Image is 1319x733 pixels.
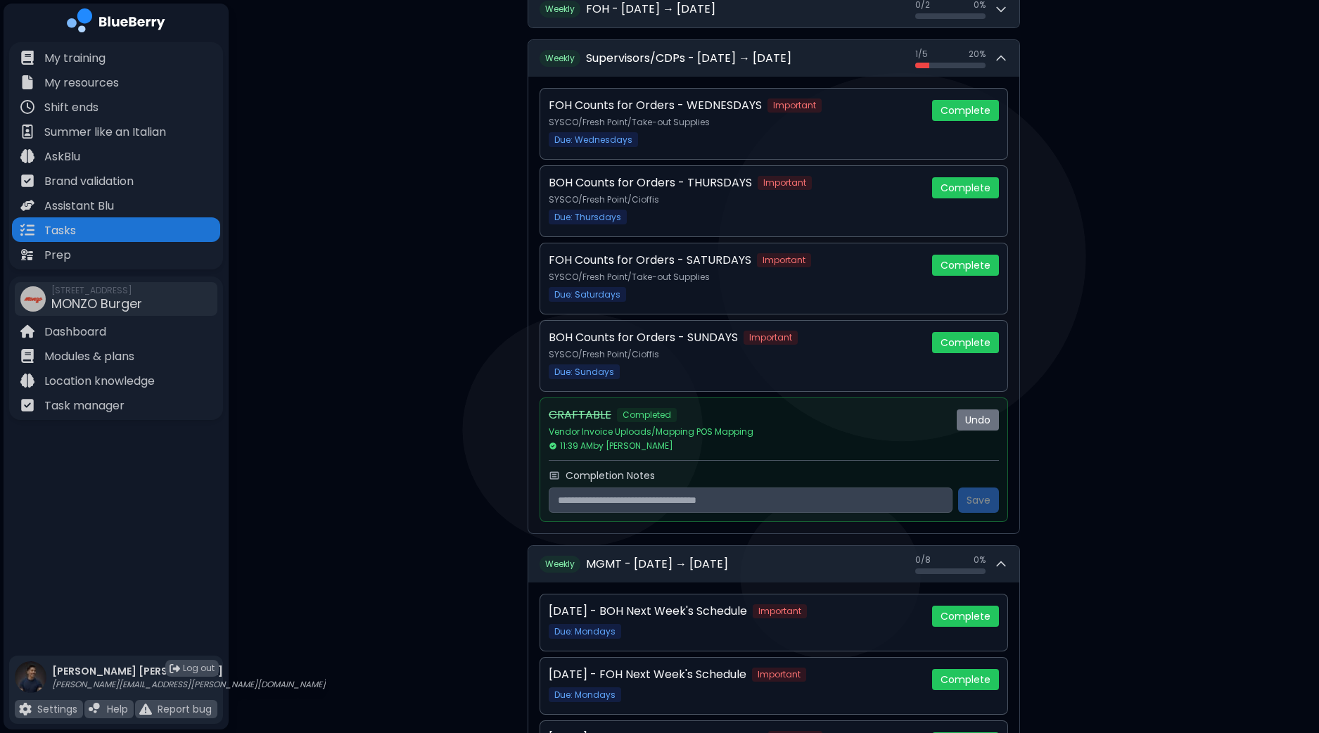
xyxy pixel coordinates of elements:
[758,176,812,190] span: Important
[554,558,575,570] span: eekly
[540,556,580,573] span: W
[554,3,575,15] span: eekly
[37,703,77,715] p: Settings
[20,149,34,163] img: file icon
[67,8,165,37] img: company logo
[183,663,215,674] span: Log out
[586,1,715,18] h2: FOH - [DATE] → [DATE]
[51,295,142,312] span: MONZO Burger
[549,364,620,379] span: Due: Sundays
[549,426,945,438] p: Vendor Invoice Uploads/Mapping POS Mapping
[932,606,999,627] button: Complete
[20,223,34,237] img: file icon
[932,332,999,353] button: Complete
[15,661,46,707] img: profile photo
[957,409,999,431] button: Undo
[549,97,762,114] p: FOH Counts for Orders - WEDNESDAYS
[139,703,152,715] img: file icon
[44,348,134,365] p: Modules & plans
[20,174,34,188] img: file icon
[51,285,142,296] span: [STREET_ADDRESS]
[915,49,928,60] span: 1 / 5
[44,324,106,340] p: Dashboard
[44,198,114,215] p: Assistant Blu
[549,252,751,269] p: FOH Counts for Orders - SATURDAYS
[20,75,34,89] img: file icon
[932,177,999,198] button: Complete
[549,440,673,452] span: 11:39 AM by [PERSON_NAME]
[932,669,999,690] button: Complete
[767,98,822,113] span: Important
[753,604,807,618] span: Important
[44,75,119,91] p: My resources
[549,287,626,302] span: Due: Saturdays
[107,703,128,715] p: Help
[20,248,34,262] img: file icon
[44,148,80,165] p: AskBlu
[554,52,575,64] span: eekly
[549,603,747,620] p: [DATE] - BOH Next Week's Schedule
[528,546,1019,582] button: WeeklyMGMT - [DATE] → [DATE]0/80%
[20,125,34,139] img: file icon
[549,666,746,683] p: [DATE] - FOH Next Week's Schedule
[744,331,798,345] span: Important
[44,222,76,239] p: Tasks
[540,1,580,18] span: W
[44,99,98,116] p: Shift ends
[549,117,921,128] p: SYSCO/Fresh Point/Take-out Supplies
[549,174,752,191] p: BOH Counts for Orders - THURSDAYS
[44,124,166,141] p: Summer like an Italian
[549,194,921,205] p: SYSCO/Fresh Point/Cioffis
[549,210,627,224] span: Due: Thursdays
[974,554,986,566] span: 0 %
[158,703,212,715] p: Report bug
[20,374,34,388] img: file icon
[549,624,621,639] span: Due: Mondays
[549,272,921,283] p: SYSCO/Fresh Point/Take-out Supplies
[757,253,811,267] span: Important
[915,554,931,566] span: 0 / 8
[969,49,986,60] span: 20 %
[20,398,34,412] img: file icon
[44,173,134,190] p: Brand validation
[52,665,326,677] p: [PERSON_NAME] [PERSON_NAME]
[20,100,34,114] img: file icon
[566,469,655,482] label: Completion Notes
[540,50,580,67] span: W
[549,132,638,147] span: Due: Wednesdays
[52,679,326,690] p: [PERSON_NAME][EMAIL_ADDRESS][PERSON_NAME][DOMAIN_NAME]
[20,286,46,312] img: company thumbnail
[617,408,677,422] span: Completed
[44,373,155,390] p: Location knowledge
[20,324,34,338] img: file icon
[44,50,106,67] p: My training
[44,247,71,264] p: Prep
[89,703,101,715] img: file icon
[549,687,621,702] span: Due: Mondays
[752,668,806,682] span: Important
[932,255,999,276] button: Complete
[549,407,611,423] p: CRAFTABLE
[19,703,32,715] img: file icon
[932,100,999,121] button: Complete
[586,50,791,67] h2: Supervisors/CDPs - [DATE] → [DATE]
[20,198,34,212] img: file icon
[958,487,999,513] button: Save
[586,556,728,573] h2: MGMT - [DATE] → [DATE]
[549,349,921,360] p: SYSCO/Fresh Point/Cioffis
[549,329,738,346] p: BOH Counts for Orders - SUNDAYS
[44,397,125,414] p: Task manager
[20,51,34,65] img: file icon
[20,349,34,363] img: file icon
[170,663,180,674] img: logout
[528,40,1019,77] button: WeeklySupervisors/CDPs - [DATE] → [DATE]1/520%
